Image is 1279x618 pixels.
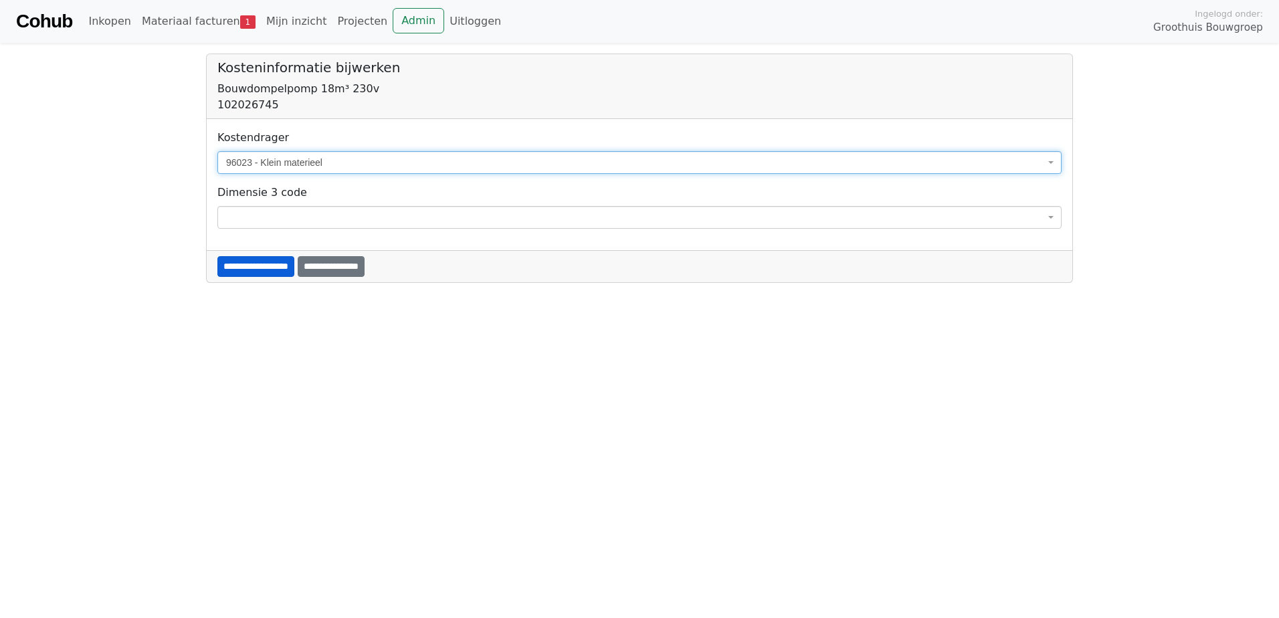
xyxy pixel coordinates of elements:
label: Kostendrager [217,130,289,146]
a: Admin [393,8,444,33]
a: Materiaal facturen1 [136,8,261,35]
span: Ingelogd onder: [1195,7,1263,20]
a: Uitloggen [444,8,506,35]
label: Dimensie 3 code [217,185,307,201]
h5: Kosteninformatie bijwerken [217,60,1062,76]
span: 96023 - Klein materieel [226,156,1045,169]
a: Projecten [332,8,393,35]
div: 102026745 [217,97,1062,113]
a: Cohub [16,5,72,37]
span: Groothuis Bouwgroep [1153,20,1263,35]
a: Mijn inzicht [261,8,332,35]
span: 96023 - Klein materieel [217,151,1062,174]
div: Bouwdompelpomp 18m³ 230v [217,81,1062,97]
a: Inkopen [83,8,136,35]
span: 1 [240,15,256,29]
